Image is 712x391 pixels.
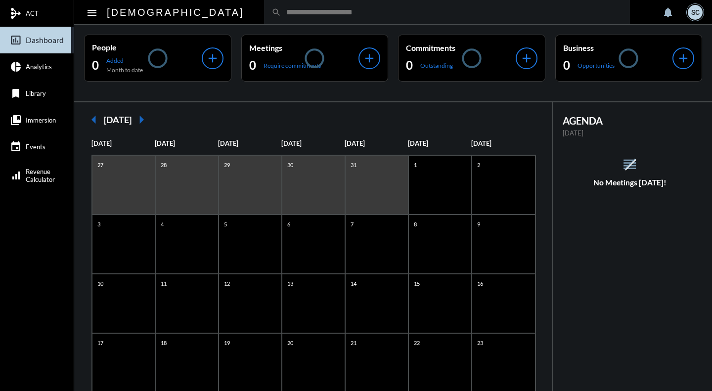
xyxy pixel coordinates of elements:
[10,170,22,181] mat-icon: signal_cellular_alt
[475,220,483,228] p: 9
[408,139,471,147] p: [DATE]
[158,339,169,347] p: 18
[285,279,296,288] p: 13
[158,220,166,228] p: 4
[26,89,46,97] span: Library
[348,339,359,347] p: 21
[222,279,232,288] p: 12
[218,139,281,147] p: [DATE]
[84,110,104,130] mat-icon: arrow_left
[26,63,52,71] span: Analytics
[95,161,106,169] p: 27
[104,114,132,125] h2: [DATE]
[10,87,22,99] mat-icon: bookmark
[411,279,422,288] p: 15
[285,339,296,347] p: 20
[622,156,638,173] mat-icon: reorder
[10,7,22,19] mat-icon: mediation
[281,139,345,147] p: [DATE]
[82,2,102,22] button: Toggle sidenav
[475,279,486,288] p: 16
[26,116,56,124] span: Immersion
[563,129,698,137] p: [DATE]
[95,339,106,347] p: 17
[86,7,98,19] mat-icon: Side nav toggle icon
[411,339,422,347] p: 22
[563,115,698,127] h2: AGENDA
[222,161,232,169] p: 29
[553,178,708,187] h5: No Meetings [DATE]!
[10,114,22,126] mat-icon: collections_bookmark
[348,161,359,169] p: 31
[10,34,22,46] mat-icon: insert_chart_outlined
[471,139,534,147] p: [DATE]
[475,339,486,347] p: 23
[26,9,39,17] span: ACT
[662,6,674,18] mat-icon: notifications
[95,279,106,288] p: 10
[10,141,22,153] mat-icon: event
[411,220,419,228] p: 8
[348,220,356,228] p: 7
[10,61,22,73] mat-icon: pie_chart
[26,36,64,44] span: Dashboard
[26,168,55,183] span: Revenue Calculator
[688,5,703,20] div: SC
[91,139,155,147] p: [DATE]
[158,161,169,169] p: 28
[222,220,229,228] p: 5
[348,279,359,288] p: 14
[155,139,218,147] p: [DATE]
[132,110,151,130] mat-icon: arrow_right
[222,339,232,347] p: 19
[271,7,281,17] mat-icon: search
[475,161,483,169] p: 2
[285,220,293,228] p: 6
[95,220,103,228] p: 3
[26,143,45,151] span: Events
[285,161,296,169] p: 30
[411,161,419,169] p: 1
[345,139,408,147] p: [DATE]
[158,279,169,288] p: 11
[107,4,244,20] h2: [DEMOGRAPHIC_DATA]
